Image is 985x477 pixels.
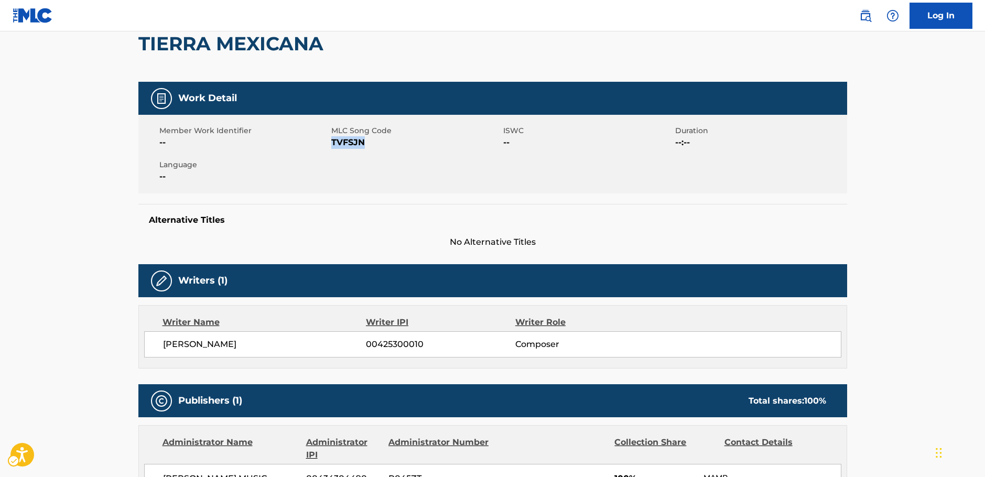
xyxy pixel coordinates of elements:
[306,436,381,461] div: Administrator IPI
[163,436,298,461] div: Administrator Name
[163,316,366,329] div: Writer Name
[749,395,826,407] div: Total shares:
[155,275,168,287] img: Writers
[149,215,837,225] h5: Alternative Titles
[804,396,826,406] span: 100 %
[159,125,329,136] span: Member Work Identifier
[724,436,826,461] div: Contact Details
[503,125,673,136] span: ISWC
[859,9,872,22] img: search
[331,136,501,149] span: TVFSJN
[515,338,651,351] span: Composer
[675,125,845,136] span: Duration
[159,136,329,149] span: --
[910,3,972,29] a: Log In
[886,9,899,22] img: help
[933,427,985,477] div: Chat Widget
[159,170,329,183] span: --
[138,236,847,248] span: No Alternative Titles
[178,395,242,407] h5: Publishers (1)
[178,92,237,104] h5: Work Detail
[515,316,651,329] div: Writer Role
[366,316,515,329] div: Writer IPI
[936,437,942,469] div: Drag
[614,436,716,461] div: Collection Share
[13,8,53,23] img: MLC Logo
[155,395,168,407] img: Publishers
[933,427,985,477] iframe: Hubspot Iframe
[178,275,228,287] h5: Writers (1)
[388,436,490,461] div: Administrator Number
[163,338,366,351] span: [PERSON_NAME]
[331,125,501,136] span: MLC Song Code
[159,159,329,170] span: Language
[366,338,515,351] span: 00425300010
[503,136,673,149] span: --
[675,136,845,149] span: --:--
[155,92,168,105] img: Work Detail
[138,32,329,56] h2: TIERRA MEXICANA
